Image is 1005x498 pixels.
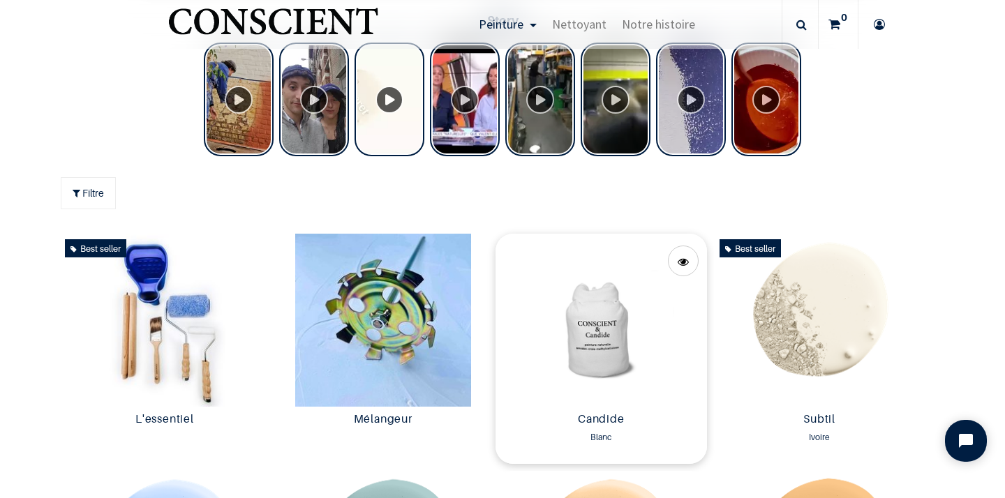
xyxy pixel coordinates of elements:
[622,16,695,32] span: Notre histoire
[933,408,999,474] iframe: Tidio Chat
[501,430,701,444] div: Blanc
[720,239,781,257] div: Best seller
[479,16,523,32] span: Peinture
[65,412,265,428] a: L'essentiel
[65,239,126,257] div: Best seller
[496,234,707,407] img: Product image
[714,234,925,407] img: Product image
[82,186,104,200] span: Filtre
[283,412,483,428] a: Mélangeur
[837,10,851,24] sup: 0
[720,430,920,444] div: Ivoire
[501,412,701,428] a: Candide
[720,412,920,428] a: Subtil
[668,246,699,276] a: Quick View
[204,43,801,159] div: Tolstoy Stories
[59,234,271,407] img: Product image
[552,16,606,32] span: Nettoyant
[277,234,489,407] img: Product image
